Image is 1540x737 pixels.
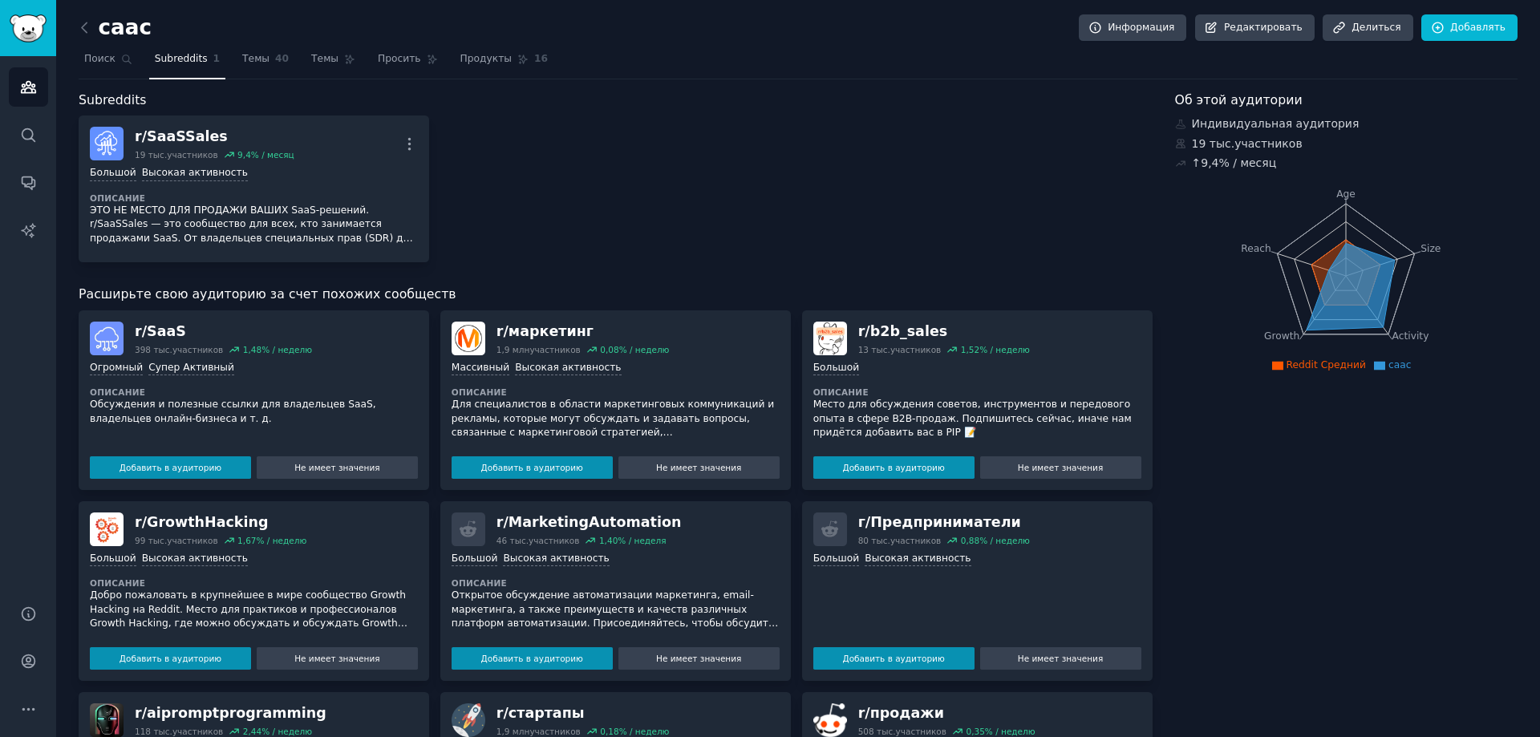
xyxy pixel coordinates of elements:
[147,128,228,144] font: SaaSSales
[257,456,418,479] button: Не имеет значения
[529,536,579,545] font: участников
[294,463,379,472] font: Не имеет значения
[1450,22,1506,33] font: Добавлять
[90,193,145,203] font: Описание
[1264,330,1299,342] tspan: Growth
[509,323,594,339] font: маркетинг
[813,703,847,737] img: продажи
[84,53,115,64] font: Поиск
[261,345,312,354] font: % / неделю
[10,14,47,43] img: Логотип GummySearch
[135,345,172,354] font: 398 тыс.
[135,705,147,721] font: r/
[979,536,1030,545] font: % / неделю
[90,589,407,671] font: Добро пожаловать в крупнейшее в мире сообщество Growth Hacking на Reddit. Место для практиков и п...
[172,727,223,736] font: участников
[90,204,414,342] font: ЭТО НЕ МЕСТО ДЛЯ ПРОДАЖИ ВАШИХ SaaS-решений. r/SaaSSales — это сообщество для всех, кто занимаетс...
[90,553,136,564] font: Большой
[1219,156,1277,169] font: % / месяц
[460,53,512,64] font: Продукты
[1108,22,1174,33] font: Информация
[481,654,583,663] font: Добавить в аудиторию
[242,53,269,64] font: Темы
[509,514,682,530] font: MarketingAutomation
[1195,14,1315,42] a: Редактировать
[452,578,507,588] font: Описание
[455,47,553,79] a: Продукты16
[243,345,261,354] font: 1,48
[1192,156,1202,169] font: ↑
[813,399,1132,438] font: Место для обсуждения советов, инструментов и передового опыта в сфере B2B-продаж. Подпишитесь сей...
[142,553,248,564] font: Высокая активность
[1192,117,1360,130] font: Индивидуальная аудитория
[90,167,136,178] font: Большой
[870,514,1021,530] font: Предприниматели
[120,463,221,472] font: Добавить в аудиторию
[1336,188,1356,200] tspan: Age
[372,47,444,79] a: Просить
[79,47,138,79] a: Поиск
[656,654,741,663] font: Не имеет значения
[980,456,1141,479] button: Не имеет значения
[135,323,147,339] font: r/
[858,345,890,354] font: 13 тыс.
[1421,14,1518,42] a: Добавлять
[619,345,670,354] font: % / неделю
[1287,359,1366,371] font: Reddit Средний
[237,47,294,79] a: Темы40
[147,323,186,339] font: SaaS
[961,536,979,545] font: 0,88
[90,127,124,160] img: SaaSSales
[496,727,530,736] font: 1,9 млн
[813,322,847,355] img: b2b_продажи
[79,92,147,107] font: Subreddits
[452,647,613,670] button: Добавить в аудиторию
[237,150,251,160] font: 9,4
[813,553,860,564] font: Большой
[257,536,307,545] font: % / неделю
[90,322,124,355] img: SaaS
[865,553,971,564] font: Высокая активность
[813,387,869,397] font: Описание
[618,536,666,545] font: % / неделя
[966,727,984,736] font: 0,35
[985,727,1035,736] font: % / неделю
[842,463,944,472] font: Добавить в аудиторию
[529,727,580,736] font: участников
[599,536,618,545] font: 1,40
[99,15,152,39] font: саас
[261,727,312,736] font: % / неделю
[813,647,975,670] button: Добавить в аудиторию
[534,53,548,64] font: 16
[90,703,124,737] img: aipromptprogramming
[90,387,145,397] font: Описание
[503,553,609,564] font: Высокая активность
[496,536,529,545] font: 46 тыс.
[452,703,485,737] img: стартапы
[172,345,223,354] font: участников
[79,286,456,302] font: Расширьте свою аудиторию за счет похожих сообществ
[1352,22,1400,33] font: Делиться
[858,536,890,545] font: 80 тыс.
[148,362,234,373] font: Супер Активный
[1224,22,1303,33] font: Редактировать
[452,553,498,564] font: Большой
[979,345,1030,354] font: % / неделю
[135,727,172,736] font: 118 тыс.
[961,345,979,354] font: 1,52
[842,654,944,663] font: Добавить в аудиторию
[896,727,946,736] font: участников
[452,362,509,373] font: Массивный
[813,456,975,479] button: Добавить в аудиторию
[618,647,780,670] button: Не имеет значения
[311,53,338,64] font: Темы
[79,115,429,262] a: SaaSSalesr/SaaSSales19 тыс.участников9,4% / месяцБольшойВысокая активностьОписаниеЭТО НЕ МЕСТО ДЛ...
[120,654,221,663] font: Добавить в аудиторию
[858,727,896,736] font: 508 тыс.
[813,362,860,373] font: Большой
[213,53,221,64] font: 1
[1388,359,1411,371] font: саас
[135,150,167,160] font: 19 тыс.
[251,150,294,160] font: % / месяц
[135,128,147,144] font: r/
